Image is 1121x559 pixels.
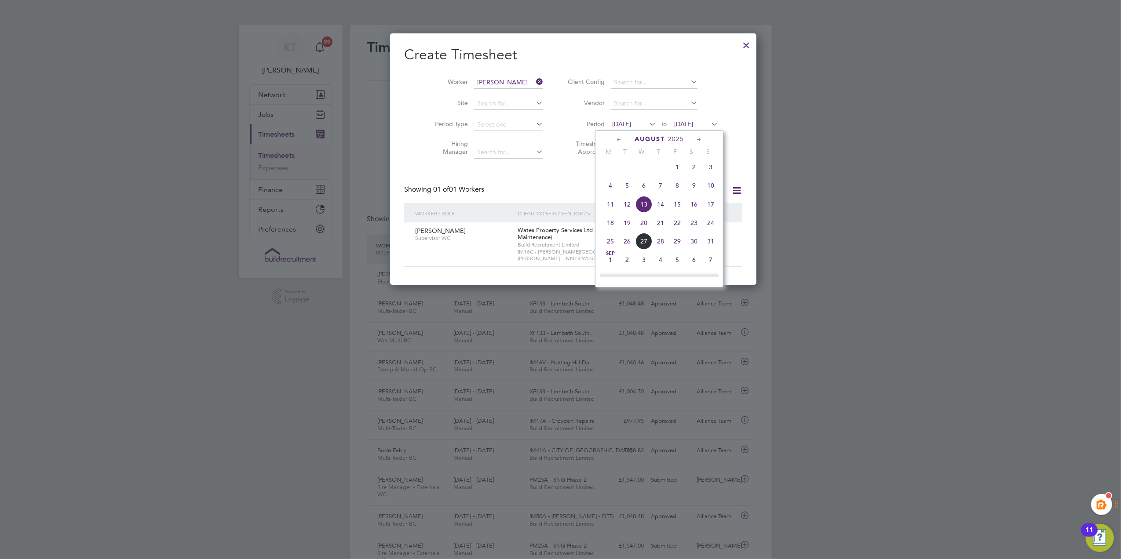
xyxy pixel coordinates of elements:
span: August [635,135,665,143]
span: M [600,148,617,156]
span: 2 [686,159,702,175]
input: Search for... [611,98,697,110]
span: Build Recruitment Limited [518,241,667,248]
span: 4 [652,251,669,268]
span: 19 [619,214,635,231]
span: 29 [669,233,686,250]
span: 8 [669,177,686,194]
span: 01 of [433,185,449,194]
span: 12 [619,196,635,213]
span: [DATE] [612,120,631,128]
span: 10 [702,177,719,194]
label: Site [428,99,468,107]
span: 8 [602,270,619,287]
span: IM16C - [PERSON_NAME][GEOGRAPHIC_DATA][PERSON_NAME] - INNER WEST 1 DTD [518,248,667,262]
span: 9 [686,177,702,194]
span: 2025 [668,135,684,143]
span: 31 [702,233,719,250]
span: 01 Workers [433,185,484,194]
label: Timesheet Approver [565,140,605,156]
label: Period Type [428,120,468,128]
span: 5 [669,251,686,268]
div: Worker / Role [413,203,515,223]
span: 13 [686,270,702,287]
span: 9 [619,270,635,287]
span: [PERSON_NAME] [415,227,466,235]
input: Select one [474,119,543,131]
div: Showing [404,185,486,194]
span: 3 [635,251,652,268]
span: 12 [669,270,686,287]
span: 4 [602,177,619,194]
span: 13 [635,196,652,213]
span: 20 [635,214,652,231]
label: Client Config [565,78,605,86]
span: 1 [669,159,686,175]
label: Worker [428,78,468,86]
input: Search for... [474,98,543,110]
div: Client Config / Vendor / Site [515,203,669,223]
span: [DATE] [674,120,693,128]
span: 14 [702,270,719,287]
div: 11 [1085,530,1093,541]
input: Search for... [474,76,543,89]
span: 24 [702,214,719,231]
span: 11 [652,270,669,287]
input: Search for... [611,76,697,89]
span: Wates Property Services Ltd (South Responsive Maintenance) [518,226,643,241]
label: Hiring Manager [428,140,468,156]
span: 5 [619,177,635,194]
span: 7 [702,251,719,268]
label: Period [565,120,605,128]
span: 16 [686,196,702,213]
span: F [667,148,683,156]
span: 6 [686,251,702,268]
input: Search for... [474,146,543,159]
span: T [617,148,633,156]
span: 10 [635,270,652,287]
span: W [633,148,650,156]
label: Vendor [565,99,605,107]
span: Sep [602,251,619,256]
span: Supervisor WC [415,235,511,242]
span: To [658,118,669,130]
button: Open Resource Center, 11 new notifications [1086,524,1114,552]
span: 1 [602,251,619,268]
span: 30 [686,233,702,250]
span: 21 [652,214,669,231]
span: 23 [686,214,702,231]
span: 26 [619,233,635,250]
span: 7 [652,177,669,194]
span: 15 [669,196,686,213]
span: 27 [635,233,652,250]
span: 11 [602,196,619,213]
span: S [700,148,717,156]
span: 6 [635,177,652,194]
span: 22 [669,214,686,231]
span: 17 [702,196,719,213]
span: 25 [602,233,619,250]
span: 14 [652,196,669,213]
span: 18 [602,214,619,231]
span: T [650,148,667,156]
span: 2 [619,251,635,268]
h2: Create Timesheet [404,46,742,64]
span: 28 [652,233,669,250]
span: S [683,148,700,156]
span: 3 [702,159,719,175]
